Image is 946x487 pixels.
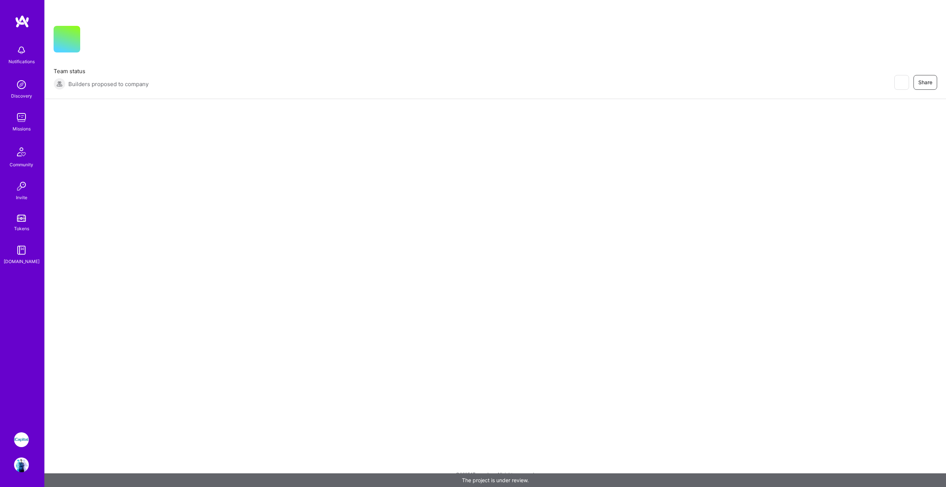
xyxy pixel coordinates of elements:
[68,80,149,88] span: Builders proposed to company
[54,78,65,90] img: Builders proposed to company
[17,215,26,222] img: tokens
[12,457,31,472] a: User Avatar
[44,473,946,487] div: The project is under review.
[913,75,937,90] button: Share
[14,457,29,472] img: User Avatar
[898,79,904,85] i: icon EyeClosed
[14,432,29,447] img: iCapital: Building an Alternative Investment Marketplace
[14,43,29,58] img: bell
[54,67,149,75] span: Team status
[12,432,31,447] a: iCapital: Building an Alternative Investment Marketplace
[15,15,30,28] img: logo
[14,110,29,125] img: teamwork
[13,125,31,133] div: Missions
[4,258,40,265] div: [DOMAIN_NAME]
[16,194,27,201] div: Invite
[14,179,29,194] img: Invite
[89,38,95,44] i: icon CompanyGray
[13,143,30,161] img: Community
[14,243,29,258] img: guide book
[918,79,932,86] span: Share
[14,225,29,232] div: Tokens
[11,92,32,100] div: Discovery
[8,58,35,65] div: Notifications
[14,77,29,92] img: discovery
[10,161,33,168] div: Community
